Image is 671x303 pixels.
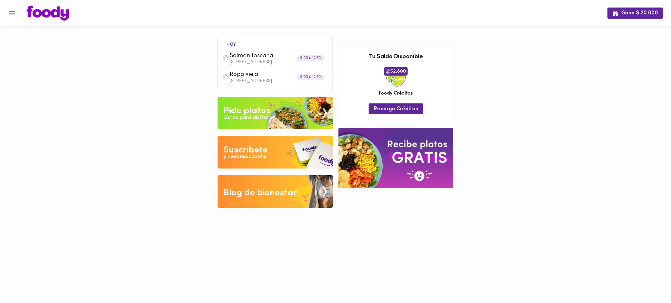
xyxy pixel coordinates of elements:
[222,55,230,62] img: dish.png
[221,41,241,47] li: hoy
[223,153,266,161] div: y despreocupate
[386,69,390,74] img: foody-creditos.png
[223,104,270,117] div: Pide platos
[369,103,423,114] button: Recarga Créditos
[223,114,275,122] div: Listos para disfrutar
[338,128,453,188] img: referral-banner.png
[218,97,333,130] img: Pide un Platos
[386,67,406,87] img: credits-package.png
[613,10,658,16] span: Gana $ 20.000
[223,144,268,157] div: Suscribete
[297,55,324,62] div: 9:00 a 12:30
[218,175,333,208] img: Blog de bienestar
[230,52,305,60] span: Salmón toscana
[4,5,20,21] button: Menu
[223,187,297,200] div: Blog de bienestar
[607,8,663,18] button: Gana $ 20.000
[222,74,230,81] img: dish.png
[230,71,305,79] span: Ropa Vieja
[27,6,69,21] img: logo.png
[379,90,413,97] span: Foody Créditos
[230,60,328,64] p: [STREET_ADDRESS]
[384,67,408,76] span: 52.800
[633,265,664,296] iframe: Messagebird Livechat Widget
[297,74,324,80] div: 9:00 a 12:30
[230,79,328,83] p: [STREET_ADDRESS]
[374,106,418,112] span: Recarga Créditos
[343,54,448,61] h3: Tu Saldo Disponible
[218,136,333,169] img: Disfruta bajar de peso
